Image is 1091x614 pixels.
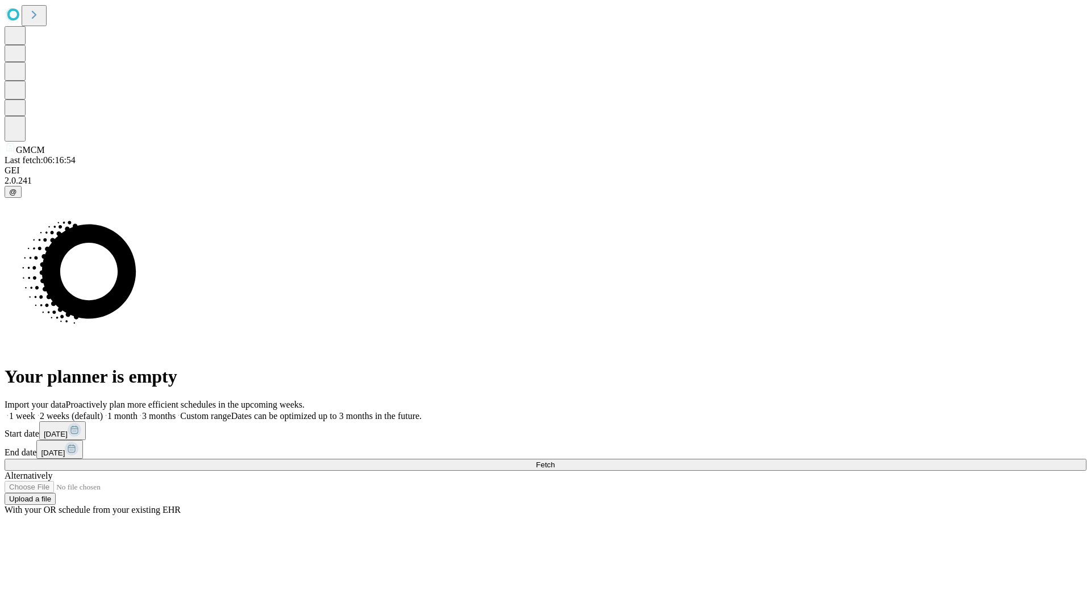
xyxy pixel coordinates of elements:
[39,421,86,440] button: [DATE]
[231,411,422,421] span: Dates can be optimized up to 3 months in the future.
[5,400,66,409] span: Import your data
[5,165,1086,176] div: GEI
[9,188,17,196] span: @
[5,493,56,505] button: Upload a file
[5,421,1086,440] div: Start date
[5,366,1086,387] h1: Your planner is empty
[5,471,52,480] span: Alternatively
[142,411,176,421] span: 3 months
[5,459,1086,471] button: Fetch
[5,186,22,198] button: @
[40,411,103,421] span: 2 weeks (default)
[66,400,305,409] span: Proactively plan more efficient schedules in the upcoming weeks.
[5,176,1086,186] div: 2.0.241
[36,440,83,459] button: [DATE]
[5,505,181,515] span: With your OR schedule from your existing EHR
[5,155,76,165] span: Last fetch: 06:16:54
[5,440,1086,459] div: End date
[180,411,231,421] span: Custom range
[9,411,35,421] span: 1 week
[44,430,68,438] span: [DATE]
[16,145,45,155] span: GMCM
[536,460,555,469] span: Fetch
[41,449,65,457] span: [DATE]
[107,411,138,421] span: 1 month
